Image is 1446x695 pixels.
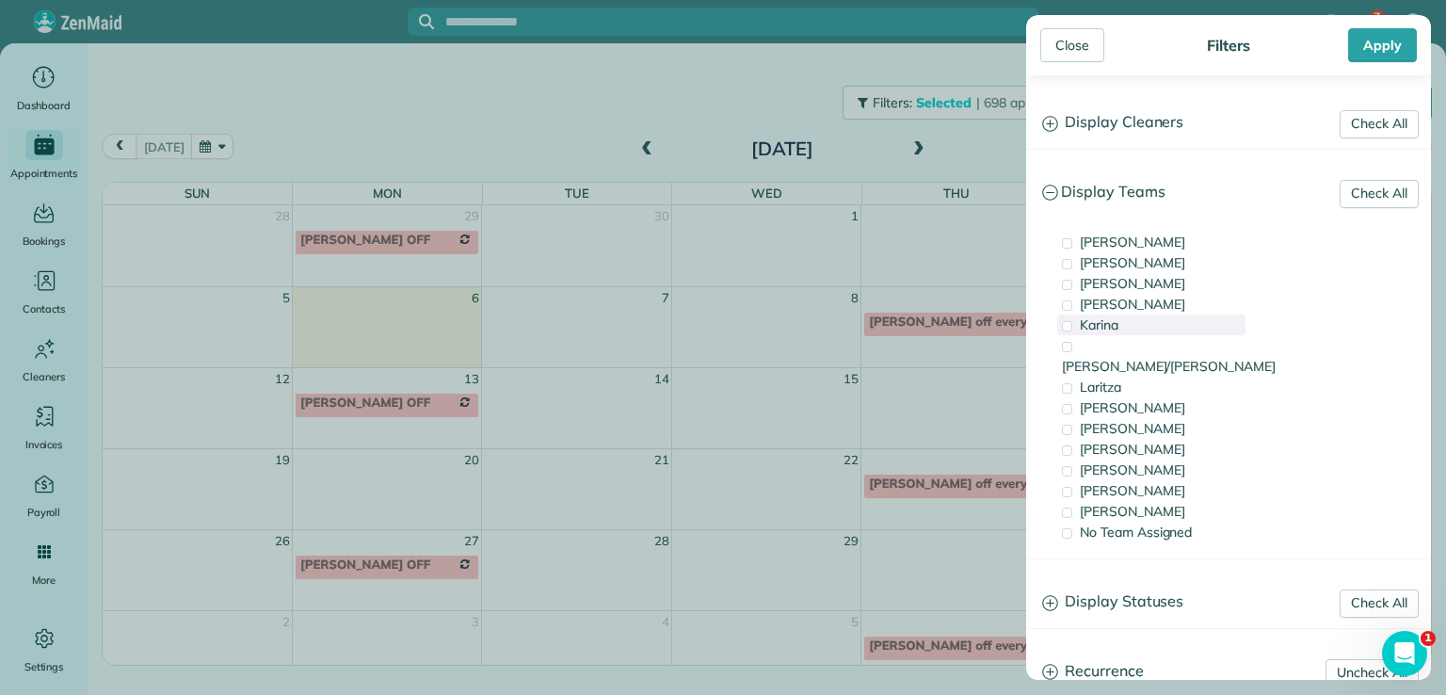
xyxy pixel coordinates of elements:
span: [PERSON_NAME] [1080,441,1185,458]
span: [PERSON_NAME] [1080,254,1185,271]
span: [PERSON_NAME] [1080,461,1185,478]
span: [PERSON_NAME] [1080,420,1185,437]
a: Display Cleaners [1027,99,1430,147]
span: [PERSON_NAME]/[PERSON_NAME] [1062,358,1276,375]
span: [PERSON_NAME] [1080,503,1185,520]
a: Check All [1340,590,1419,618]
span: No Team Assigned [1080,524,1192,541]
span: Karina [1080,316,1118,333]
a: Check All [1340,180,1419,208]
div: Apply [1348,28,1417,62]
a: Uncheck All [1325,659,1419,687]
span: [PERSON_NAME] [1080,482,1185,499]
div: Filters [1201,36,1256,55]
span: [PERSON_NAME] [1080,275,1185,292]
span: [PERSON_NAME] [1080,234,1185,251]
a: Display Statuses [1027,578,1430,626]
span: Laritza [1080,379,1121,396]
iframe: Intercom live chat [1382,631,1427,676]
a: Display Teams [1027,169,1430,217]
span: 1 [1421,631,1436,646]
span: [PERSON_NAME] [1080,399,1185,416]
span: [PERSON_NAME] [1080,296,1185,313]
a: Check All [1340,110,1419,138]
div: Close [1040,28,1104,62]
